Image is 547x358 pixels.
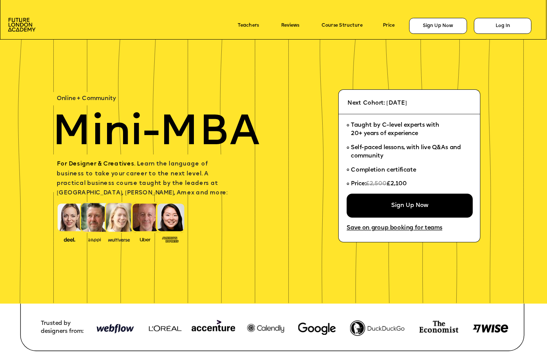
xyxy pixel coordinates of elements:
span: Self-paced lessons, with live Q&As and community [351,145,462,159]
span: Trusted by designers from: [41,321,83,334]
span: £2,100 [387,181,407,187]
span: Taught by C-level experts with 20+ years of experience [351,123,439,137]
span: Price: [351,181,366,187]
a: Price [383,23,395,29]
img: image-aac980e9-41de-4c2d-a048-f29dd30a0068.png [8,18,35,32]
span: Mini-MBA [52,112,259,155]
span: Next Cohort: [DATE] [347,100,407,106]
span: Completion certificate [351,167,416,173]
a: Reviews [281,23,299,29]
span: £2,500 [366,181,387,187]
a: Save on group booking for teams [347,225,442,232]
span: earn the language of business to take your career to the next level. A practical business course ... [57,161,227,196]
span: For Designer & Creatives. L [57,161,140,167]
a: Teachers [238,23,259,29]
span: Online + Community [57,96,116,102]
a: Course Structure [321,23,363,29]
